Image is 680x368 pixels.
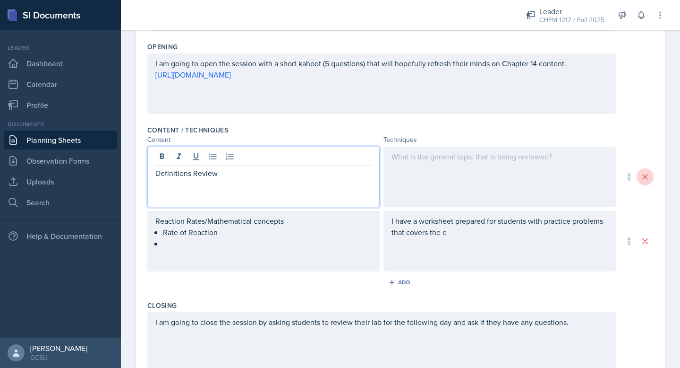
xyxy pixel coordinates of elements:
[30,343,87,353] div: [PERSON_NAME]
[147,42,178,52] label: Opening
[4,75,117,94] a: Calendar
[4,131,117,149] a: Planning Sheets
[4,227,117,245] div: Help & Documentation
[4,120,117,129] div: Documents
[4,54,117,73] a: Dashboard
[391,279,411,286] div: Add
[4,151,117,170] a: Observation Forms
[539,6,604,17] div: Leader
[147,135,380,145] div: Content
[155,58,608,69] p: I am going to open the session with a short kahoot (5 questions) that will hopefully refresh thei...
[155,70,231,80] a: [URL][DOMAIN_NAME]
[147,125,228,135] label: Content / Techniques
[155,215,372,227] p: Reaction Rates/Mathematical concepts
[155,316,608,328] p: I am going to close the session by asking students to review their lab for the following day and ...
[163,227,372,238] p: Rate of Reaction
[4,96,117,114] a: Profile
[539,15,604,25] div: CHEM 1212 / Fall 2025
[155,167,372,179] p: Definitions Review
[4,172,117,191] a: Uploads
[30,353,87,362] div: GCSU
[391,215,608,238] p: I have a worksheet prepared for students with practice problems that covers the e
[383,135,616,145] div: Techniques
[385,275,416,289] button: Add
[4,193,117,212] a: Search
[147,301,177,310] label: Closing
[4,44,117,52] div: Leader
